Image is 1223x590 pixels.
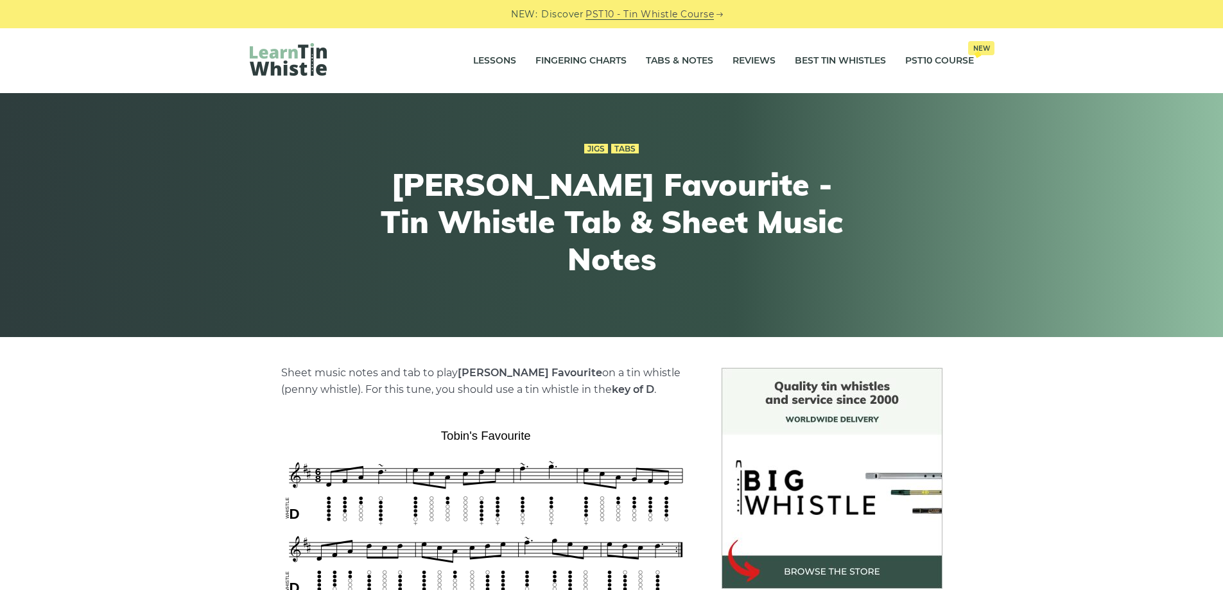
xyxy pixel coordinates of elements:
a: Tabs [611,144,639,154]
a: PST10 CourseNew [905,45,974,77]
a: Reviews [733,45,776,77]
p: Sheet music notes and tab to play on a tin whistle (penny whistle). For this tune, you should use... [281,365,691,398]
a: Tabs & Notes [646,45,713,77]
h1: [PERSON_NAME] Favourite - Tin Whistle Tab & Sheet Music Notes [376,166,848,277]
span: New [968,41,994,55]
a: Lessons [473,45,516,77]
strong: key of D [612,383,654,395]
img: BigWhistle Tin Whistle Store [722,368,942,589]
img: LearnTinWhistle.com [250,43,327,76]
strong: [PERSON_NAME] Favourite [458,367,602,379]
a: Best Tin Whistles [795,45,886,77]
a: Jigs [584,144,608,154]
a: Fingering Charts [535,45,627,77]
